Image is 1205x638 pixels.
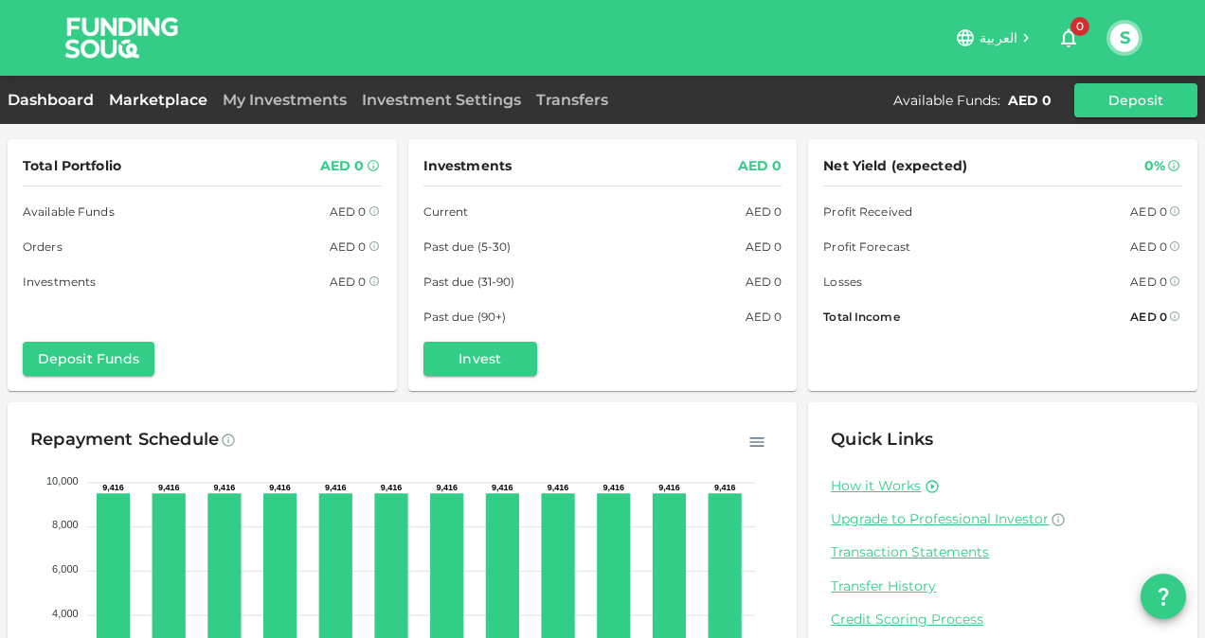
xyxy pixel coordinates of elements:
div: AED 0 [330,272,367,292]
span: Past due (31-90) [423,272,515,292]
a: Investment Settings [354,91,529,109]
button: Deposit [1074,83,1197,117]
span: Quick Links [831,429,933,450]
span: Past due (5-30) [423,237,512,257]
div: AED 0 [330,237,367,257]
span: Total Portfolio [23,154,121,178]
span: Net Yield (expected) [823,154,967,178]
div: AED 0 [1130,307,1167,327]
span: Investments [423,154,512,178]
a: How it Works [831,477,921,495]
a: Transfers [529,91,616,109]
button: Invest [423,342,537,376]
div: Available Funds : [893,91,1000,110]
span: Investments [23,272,96,292]
div: AED 0 [746,307,782,327]
a: Credit Scoring Process [831,611,1175,629]
button: S [1110,24,1139,52]
span: Available Funds [23,202,115,222]
div: AED 0 [738,154,782,178]
span: العربية [980,29,1017,46]
tspan: 8,000 [52,519,79,530]
div: AED 0 [1008,91,1052,110]
div: AED 0 [1130,202,1167,222]
tspan: 6,000 [52,563,79,575]
span: Total Income [823,307,899,327]
button: Deposit Funds [23,342,154,376]
span: Profit Received [823,202,912,222]
span: Upgrade to Professional Investor [831,510,1049,527]
a: Dashboard [8,91,101,109]
div: AED 0 [746,272,782,292]
div: AED 0 [1130,237,1167,257]
tspan: 10,000 [46,475,79,487]
span: Profit Forecast [823,237,910,257]
a: Transaction Statements [831,543,1175,561]
a: Marketplace [101,91,215,109]
div: AED 0 [746,202,782,222]
span: 0 [1070,17,1089,36]
span: Losses [823,272,862,292]
a: Transfer History [831,577,1175,595]
button: 0 [1050,19,1088,57]
a: My Investments [215,91,354,109]
button: question [1141,574,1186,619]
div: 0% [1144,154,1165,178]
div: Repayment Schedule [30,425,219,455]
span: Current [423,202,469,222]
span: Orders [23,237,63,257]
span: Past due (90+) [423,307,507,327]
div: AED 0 [320,154,365,178]
div: AED 0 [330,202,367,222]
tspan: 4,000 [52,608,79,619]
a: Upgrade to Professional Investor [831,510,1175,528]
div: AED 0 [1130,272,1167,292]
div: AED 0 [746,237,782,257]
